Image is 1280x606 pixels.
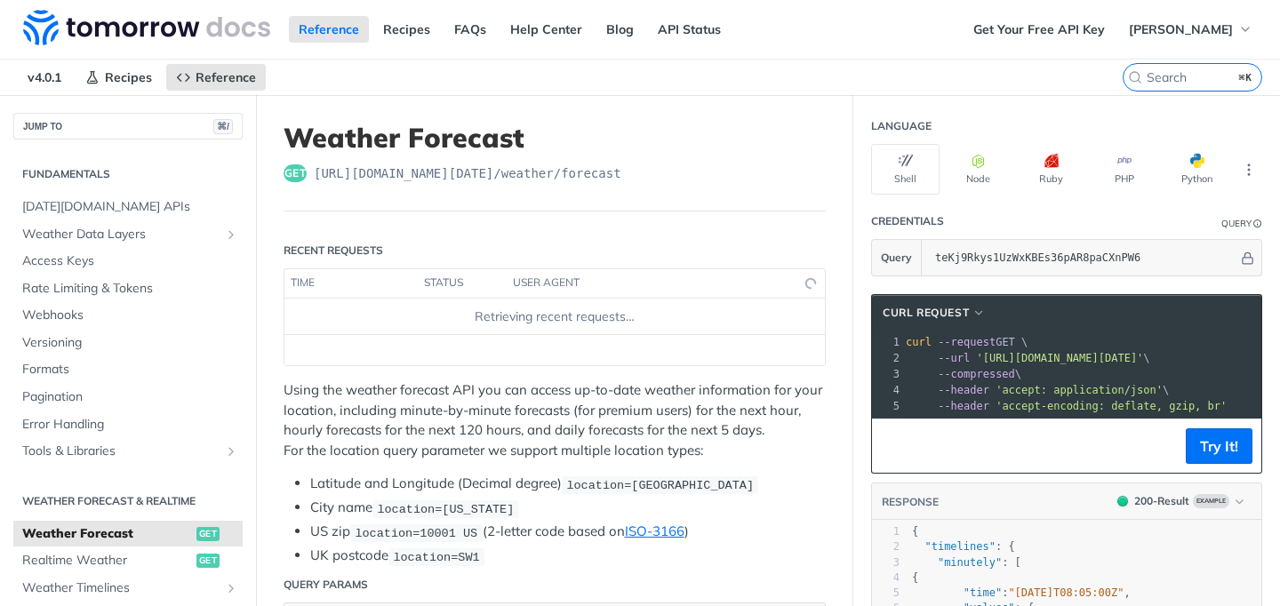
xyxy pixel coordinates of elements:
a: Tools & LibrariesShow subpages for Tools & Libraries [13,438,243,465]
span: curl [906,336,932,348]
div: Query Params [284,577,368,593]
a: [DATE][DOMAIN_NAME] APIs [13,194,243,220]
img: Tomorrow.io Weather API Docs [23,10,270,45]
button: Show subpages for Weather Data Layers [224,227,238,242]
button: Python [1163,144,1231,195]
th: time [284,269,418,298]
div: 2 [872,539,900,554]
span: Realtime Weather [22,552,192,570]
a: Get Your Free API Key [964,16,1115,43]
div: Query [1221,217,1252,230]
button: Shell [871,144,940,195]
span: GET \ [906,336,1028,348]
a: Reference [166,64,266,91]
span: { [912,525,918,538]
div: Credentials [871,213,944,229]
button: Show subpages for Weather Timelines [224,581,238,595]
li: Latitude and Longitude (Decimal degree) [310,474,826,494]
div: 5 [872,398,902,414]
span: location=SW1 [393,550,479,563]
span: : { [912,540,1015,553]
button: RESPONSE [881,493,940,511]
a: Rate Limiting & Tokens [13,275,243,302]
span: Versioning [22,334,238,352]
a: Pagination [13,384,243,411]
div: 3 [872,555,900,570]
button: JUMP TO⌘/ [13,113,243,140]
span: : , [912,586,1131,599]
span: Pagination [22,388,238,406]
span: Formats [22,361,238,379]
span: "timelines" [924,540,995,553]
kbd: ⌘K [1235,68,1257,86]
svg: Search [1128,70,1142,84]
a: FAQs [444,16,496,43]
span: \ [906,384,1169,396]
span: v4.0.1 [18,64,71,91]
span: --header [938,384,989,396]
div: 4 [872,570,900,586]
a: API Status [648,16,731,43]
a: Formats [13,356,243,383]
div: 1 [872,334,902,350]
span: [PERSON_NAME] [1129,21,1233,37]
span: Rate Limiting & Tokens [22,280,238,298]
i: Information [1253,219,1262,228]
span: Webhooks [22,307,238,324]
span: Recipes [105,69,152,85]
span: --header [938,400,989,412]
a: Webhooks [13,302,243,329]
span: 200 [1117,496,1128,506]
span: --url [938,352,970,364]
button: Copy to clipboard [881,433,906,459]
th: status [418,269,507,298]
div: 5 [872,586,900,601]
li: UK postcode [310,546,826,566]
span: ⌘/ [213,119,233,134]
button: Node [944,144,1012,195]
span: : [ [912,556,1021,569]
div: 2 [872,350,902,366]
div: 4 [872,382,902,398]
span: get [196,527,220,541]
a: Weather TimelinesShow subpages for Weather Timelines [13,575,243,602]
span: 'accept: application/json' [996,384,1163,396]
span: Weather Timelines [22,579,220,597]
a: Access Keys [13,248,243,275]
span: "[DATE]T08:05:00Z" [1008,586,1124,599]
span: --request [938,336,996,348]
span: Reference [196,69,256,85]
span: --compressed [938,368,1015,380]
button: [PERSON_NAME] [1119,16,1262,43]
a: Blog [596,16,644,43]
input: apikey [926,240,1238,275]
span: get [284,164,307,182]
span: \ [906,368,1021,380]
span: Weather Forecast [22,525,192,543]
a: Recipes [373,16,440,43]
li: City name [310,498,826,518]
button: cURL Request [876,304,992,322]
span: Tools & Libraries [22,443,220,460]
span: Error Handling [22,416,238,434]
span: cURL Request [883,305,969,321]
span: https://api.tomorrow.io/v4/weather/forecast [314,164,621,182]
div: 1 [872,524,900,539]
a: Help Center [500,16,592,43]
a: Weather Forecastget [13,521,243,547]
a: Reference [289,16,369,43]
button: More Languages [1236,156,1262,183]
a: Realtime Weatherget [13,547,243,574]
span: location=10001 US [355,526,477,539]
span: [DATE][DOMAIN_NAME] APIs [22,198,238,216]
span: "minutely" [938,556,1002,569]
span: '[URL][DOMAIN_NAME][DATE]' [976,352,1143,364]
button: 200200-ResultExample [1108,492,1252,510]
h2: Weather Forecast & realtime [13,493,243,509]
a: Error Handling [13,411,243,438]
span: "time" [964,586,1002,599]
svg: More ellipsis [1241,162,1257,178]
div: Retrieving recent requests… [292,307,818,326]
span: { [912,571,918,584]
p: Using the weather forecast API you can access up-to-date weather information for your location, i... [284,380,826,460]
